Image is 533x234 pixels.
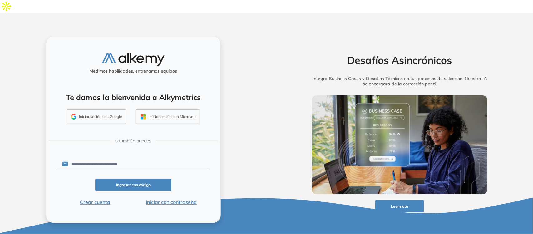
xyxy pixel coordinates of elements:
[302,54,497,66] h2: Desafíos Asincrónicos
[57,198,133,206] button: Crear cuenta
[133,198,210,206] button: Iniciar con contraseña
[375,200,424,212] button: Leer nota
[136,109,200,124] button: Iniciar sesión con Microsoft
[140,113,147,120] img: OUTLOOK_ICON
[95,179,171,191] button: Ingresar con código
[115,138,151,144] span: o también puedes
[49,69,218,74] h5: Medimos habilidades, entrenamos equipos
[67,109,126,124] button: Iniciar sesión con Google
[421,162,533,234] iframe: Chat Widget
[421,162,533,234] div: Widget de chat
[71,114,76,120] img: GMAIL_ICON
[302,76,497,87] h5: Integra Business Cases y Desafíos Técnicos en tus procesos de selección. Nuestra IA se encargará ...
[54,93,212,102] h4: Te damos la bienvenida a Alkymetrics
[312,95,487,194] img: img-more-info
[102,53,165,66] img: logo-alkemy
